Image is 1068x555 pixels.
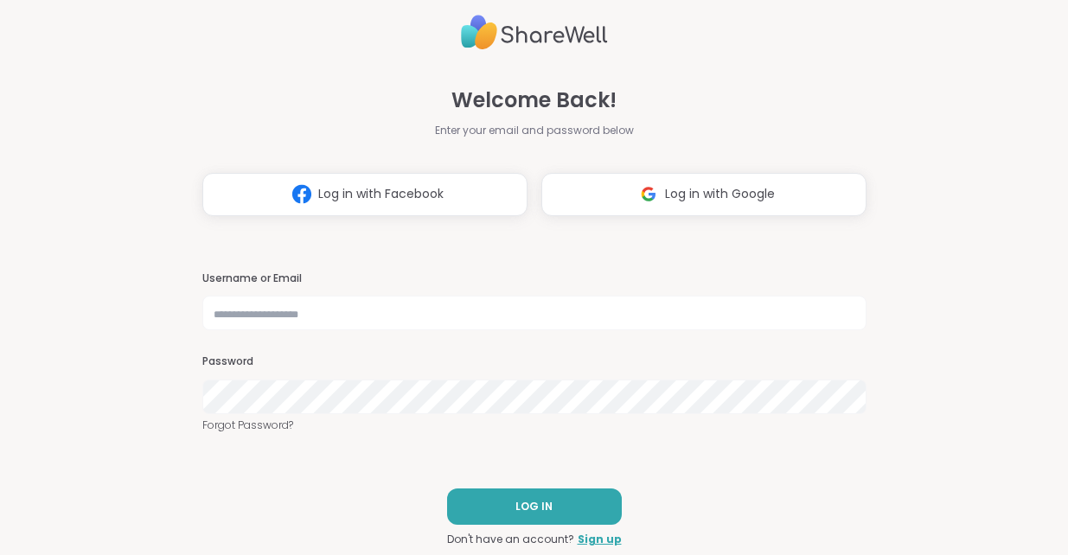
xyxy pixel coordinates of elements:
button: LOG IN [447,488,622,525]
span: LOG IN [515,499,553,514]
img: ShareWell Logo [461,8,608,57]
span: Log in with Facebook [318,185,444,203]
h3: Username or Email [202,271,867,286]
a: Sign up [578,532,622,547]
span: Enter your email and password below [435,123,634,138]
span: Log in with Google [665,185,775,203]
button: Log in with Google [541,173,867,216]
a: Forgot Password? [202,418,867,433]
button: Log in with Facebook [202,173,528,216]
h3: Password [202,354,867,369]
img: ShareWell Logomark [285,178,318,210]
img: ShareWell Logomark [632,178,665,210]
span: Welcome Back! [451,85,617,116]
span: Don't have an account? [447,532,574,547]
